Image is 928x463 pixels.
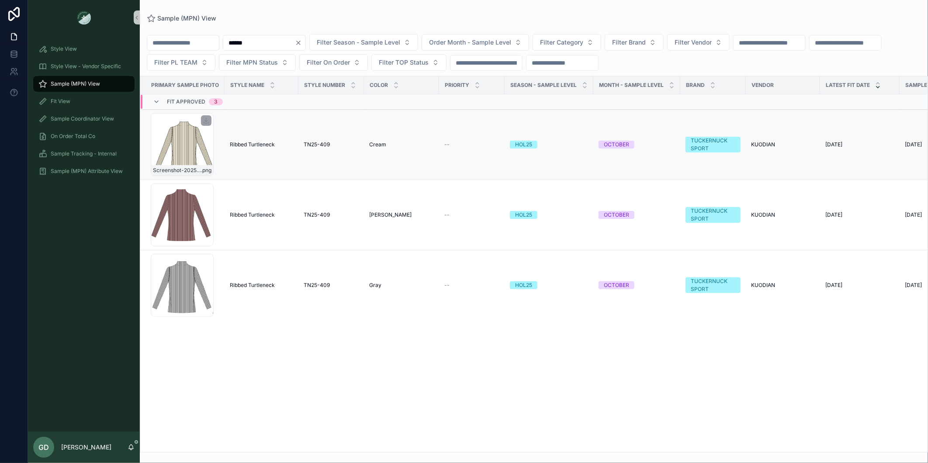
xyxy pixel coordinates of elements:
[230,82,264,89] span: Style Name
[751,141,815,148] a: KUODIAN
[444,282,499,289] a: --
[33,93,135,109] a: Fit View
[599,211,675,219] a: OCTOBER
[604,211,629,219] div: OCTOBER
[751,141,775,148] span: KUODIAN
[510,281,588,289] a: HOL25
[226,58,278,67] span: Filter MPN Status
[51,133,95,140] span: On Order Total Co
[444,141,499,148] a: --
[825,282,842,289] span: [DATE]
[686,277,741,293] a: TUCKERNUCK SPORT
[751,82,774,89] span: Vendor
[691,277,735,293] div: TUCKERNUCK SPORT
[51,168,123,175] span: Sample (MPN) Attribute View
[51,115,114,122] span: Sample Coordinator View
[219,54,296,71] button: Select Button
[510,82,577,89] span: Season - Sample Level
[230,282,293,289] a: Ribbed Turtleneck
[667,34,730,51] button: Select Button
[304,141,330,148] span: TN25-409
[33,59,135,74] a: Style View - Vendor Specific
[230,141,293,148] a: Ribbed Turtleneck
[444,211,450,218] span: --
[33,128,135,144] a: On Order Total Co
[369,282,381,289] span: Gray
[905,282,922,289] span: [DATE]
[604,281,629,289] div: OCTOBER
[825,282,894,289] a: [DATE]
[371,54,447,71] button: Select Button
[825,211,894,218] a: [DATE]
[304,282,330,289] span: TN25-409
[540,38,583,47] span: Filter Category
[599,281,675,289] a: OCTOBER
[826,82,870,89] span: Latest Fit Date
[33,41,135,57] a: Style View
[444,141,450,148] span: --
[691,137,735,152] div: TUCKERNUCK SPORT
[157,14,216,23] span: Sample (MPN) View
[33,76,135,92] a: Sample (MPN) View
[230,211,293,218] a: Ribbed Turtleneck
[51,80,100,87] span: Sample (MPN) View
[369,211,434,218] a: [PERSON_NAME]
[751,282,815,289] a: KUODIAN
[33,146,135,162] a: Sample Tracking - Internal
[825,211,842,218] span: [DATE]
[51,98,70,105] span: Fit View
[151,113,219,176] a: Screenshot-2025-06-20-at-4.37.45-PM.png
[751,282,775,289] span: KUODIAN
[295,39,305,46] button: Clear
[686,82,705,89] span: Brand
[444,211,499,218] a: --
[370,82,388,89] span: Color
[299,54,368,71] button: Select Button
[686,137,741,152] a: TUCKERNUCK SPORT
[905,211,922,218] span: [DATE]
[151,82,219,89] span: PRIMARY SAMPLE PHOTO
[307,58,350,67] span: Filter On Order
[214,98,218,105] div: 3
[515,141,532,149] div: HOL25
[599,82,664,89] span: MONTH - SAMPLE LEVEL
[304,82,345,89] span: Style Number
[147,54,215,71] button: Select Button
[825,141,842,148] span: [DATE]
[369,141,434,148] a: Cream
[309,34,418,51] button: Select Button
[445,82,469,89] span: PRIORITY
[38,442,49,453] span: GD
[154,58,197,67] span: Filter PL TEAM
[515,211,532,219] div: HOL25
[33,111,135,127] a: Sample Coordinator View
[77,10,91,24] img: App logo
[369,141,386,148] span: Cream
[304,282,359,289] a: TN25-409
[612,38,646,47] span: Filter Brand
[533,34,601,51] button: Select Button
[515,281,532,289] div: HOL25
[51,63,121,70] span: Style View - Vendor Specific
[201,167,211,174] span: .png
[751,211,775,218] span: KUODIAN
[61,443,111,452] p: [PERSON_NAME]
[369,282,434,289] a: Gray
[599,141,675,149] a: OCTOBER
[147,14,216,23] a: Sample (MPN) View
[604,141,629,149] div: OCTOBER
[675,38,712,47] span: Filter Vendor
[510,141,588,149] a: HOL25
[422,34,529,51] button: Select Button
[905,141,922,148] span: [DATE]
[379,58,429,67] span: Filter TOP Status
[167,98,205,105] span: Fit Approved
[751,211,815,218] a: KUODIAN
[369,211,412,218] span: [PERSON_NAME]
[51,45,77,52] span: Style View
[304,211,330,218] span: TN25-409
[153,167,201,174] span: Screenshot-2025-06-20-at-4.37.45-PM
[429,38,511,47] span: Order Month - Sample Level
[28,35,140,190] div: scrollable content
[304,211,359,218] a: TN25-409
